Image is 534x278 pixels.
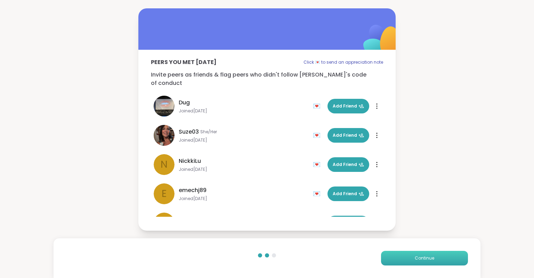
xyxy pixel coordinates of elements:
[304,58,383,66] p: Click 💌 to send an appreciation note
[154,125,175,146] img: Suze03
[347,7,416,76] img: ShareWell Logomark
[327,186,369,201] button: Add Friend
[333,103,364,109] span: Add Friend
[179,167,309,172] span: Joined [DATE]
[327,128,369,143] button: Add Friend
[151,71,383,87] p: Invite peers as friends & flag peers who didn't follow [PERSON_NAME]'s code of conduct
[162,216,166,230] span: l
[333,132,364,138] span: Add Friend
[179,157,201,165] span: NickkiLu
[333,161,364,168] span: Add Friend
[179,108,309,114] span: Joined [DATE]
[151,58,217,66] p: Peers you met [DATE]
[154,96,175,117] img: Dug
[200,129,217,135] span: She/Her
[179,137,309,143] span: Joined [DATE]
[381,251,468,265] button: Continue
[333,191,364,197] span: Add Friend
[179,215,204,224] span: louise123
[179,98,190,107] span: Dug
[179,186,207,194] span: emechj89
[327,157,369,172] button: Add Friend
[179,128,199,136] span: Suze03
[327,99,369,113] button: Add Friend
[327,216,369,230] button: Add Friend
[313,159,323,170] div: 💌
[313,130,323,141] div: 💌
[313,101,323,112] div: 💌
[415,255,434,261] span: Continue
[179,196,309,201] span: Joined [DATE]
[161,157,168,172] span: N
[162,186,167,201] span: e
[313,188,323,199] div: 💌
